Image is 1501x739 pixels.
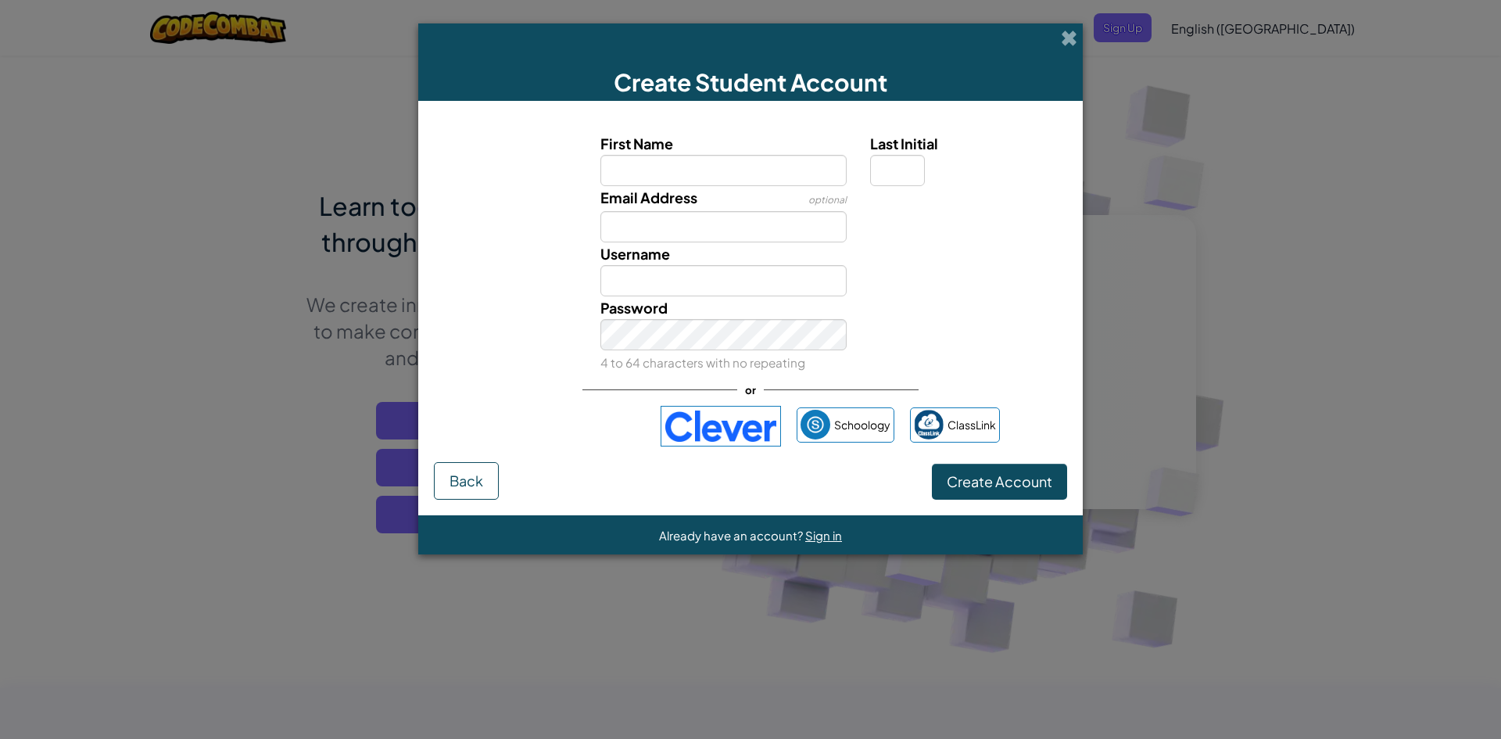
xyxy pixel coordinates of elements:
button: Back [434,462,499,500]
span: Username [600,245,670,263]
iframe: Sign in with Google Button [494,409,653,443]
span: First Name [600,135,673,152]
a: Sign in [805,528,842,543]
span: Schoology [834,414,890,436]
span: Password [600,299,668,317]
span: ClassLink [948,414,996,436]
span: optional [808,194,847,206]
span: Last Initial [870,135,938,152]
span: Already have an account? [659,528,805,543]
img: clever-logo-blue.png [661,406,781,447]
span: or [737,378,764,401]
span: Back [450,472,483,490]
span: Email Address [600,188,697,206]
span: Create Account [947,472,1052,490]
img: schoology.png [801,410,830,439]
span: Create Student Account [614,67,887,97]
button: Create Account [932,464,1067,500]
img: classlink-logo-small.png [914,410,944,439]
small: 4 to 64 characters with no repeating [600,355,805,370]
